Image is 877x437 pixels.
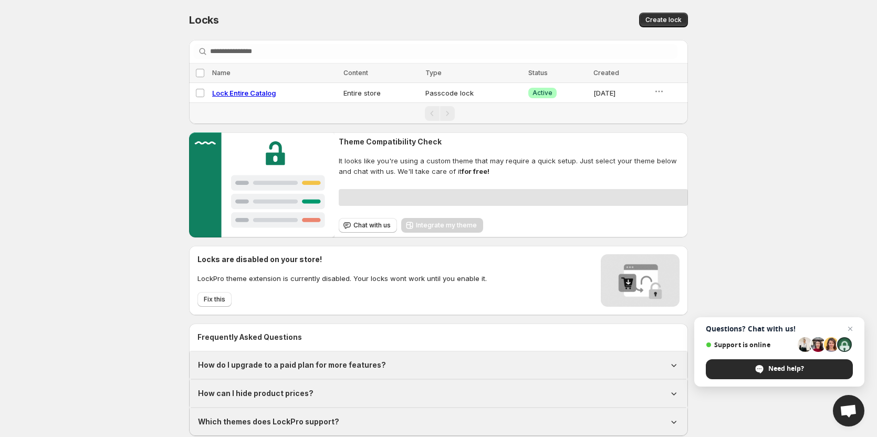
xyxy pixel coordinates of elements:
div: Need help? [706,359,853,379]
a: Lock Entire Catalog [212,89,276,97]
td: [DATE] [590,83,651,103]
button: Fix this [197,292,232,307]
span: Close chat [844,322,857,335]
span: Type [425,69,442,77]
span: Questions? Chat with us! [706,325,853,333]
h2: Theme Compatibility Check [339,137,688,147]
span: Locks [189,14,219,26]
button: Create lock [639,13,688,27]
strong: for free! [462,167,489,175]
span: Active [533,89,552,97]
span: Status [528,69,548,77]
span: It looks like you're using a custom theme that may require a quick setup. Just select your theme ... [339,155,688,176]
img: Customer support [189,132,335,237]
img: Locks disabled [601,254,680,307]
div: Open chat [833,395,864,426]
span: Need help? [768,364,804,373]
span: Support is online [706,341,794,349]
h2: Locks are disabled on your store! [197,254,487,265]
span: Fix this [204,295,225,304]
h1: How can I hide product prices? [198,388,314,399]
td: Entire store [340,83,422,103]
td: Passcode lock [422,83,525,103]
span: Create lock [645,16,682,24]
h2: Frequently Asked Questions [197,332,680,342]
nav: Pagination [189,102,688,124]
span: Name [212,69,231,77]
p: LockPro theme extension is currently disabled. Your locks wont work until you enable it. [197,273,487,284]
h1: How do I upgrade to a paid plan for more features? [198,360,386,370]
span: Chat with us [353,221,391,230]
span: Content [343,69,368,77]
h1: Which themes does LockPro support? [198,417,339,427]
button: Chat with us [339,218,397,233]
span: Created [593,69,619,77]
